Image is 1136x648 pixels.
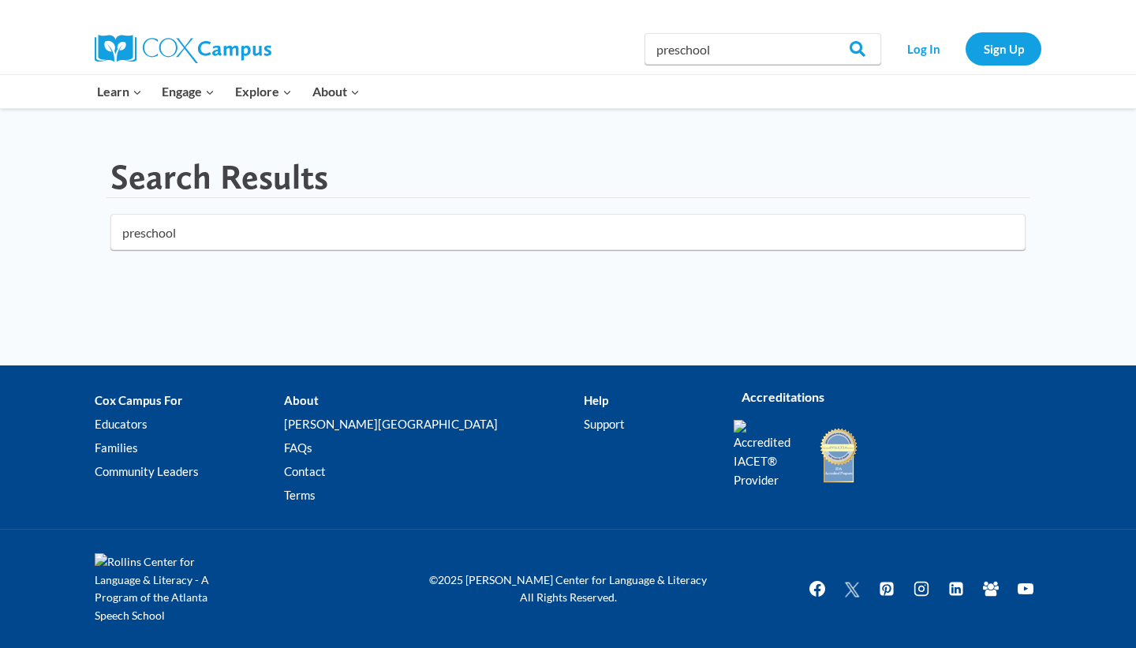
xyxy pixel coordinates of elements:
input: Search Cox Campus [645,33,881,65]
h1: Search Results [110,156,328,198]
span: Engage [162,81,215,102]
a: Support [584,413,710,436]
a: Families [95,436,284,460]
a: Sign Up [966,32,1041,65]
a: Instagram [906,573,937,605]
a: FAQs [284,436,583,460]
input: Search for... [110,214,1026,250]
a: Linkedin [940,573,972,605]
a: Facebook Group [975,573,1007,605]
a: Contact [284,460,583,484]
img: IDA Accredited [819,426,858,485]
a: Terms [284,484,583,508]
img: Cox Campus [95,35,271,63]
nav: Primary Navigation [87,75,369,108]
a: Facebook [802,573,833,605]
a: YouTube [1010,573,1041,605]
a: Community Leaders [95,460,284,484]
span: About [312,81,360,102]
span: Learn [97,81,142,102]
a: Educators [95,413,284,436]
nav: Secondary Navigation [889,32,1041,65]
img: Accredited IACET® Provider [734,420,801,489]
strong: Accreditations [742,389,824,404]
span: Explore [235,81,292,102]
a: Log In [889,32,958,65]
p: ©2025 [PERSON_NAME] Center for Language & Literacy All Rights Reserved. [418,571,718,607]
img: Twitter X icon white [843,580,861,598]
a: Pinterest [871,573,902,605]
a: [PERSON_NAME][GEOGRAPHIC_DATA] [284,413,583,436]
a: Twitter [836,573,868,605]
img: Rollins Center for Language & Literacy - A Program of the Atlanta Speech School [95,553,237,624]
